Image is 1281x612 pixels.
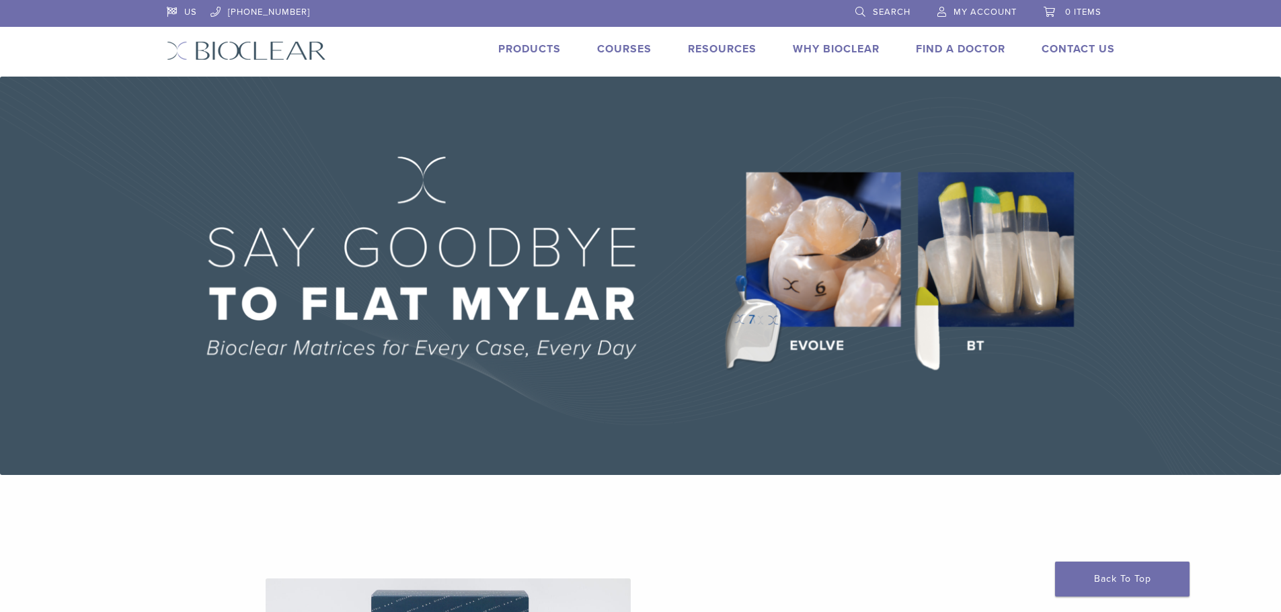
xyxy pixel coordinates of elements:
[597,42,652,56] a: Courses
[688,42,756,56] a: Resources
[1065,7,1101,17] span: 0 items
[873,7,910,17] span: Search
[916,42,1005,56] a: Find A Doctor
[167,41,326,60] img: Bioclear
[793,42,880,56] a: Why Bioclear
[498,42,561,56] a: Products
[1042,42,1115,56] a: Contact Us
[1055,562,1190,597] a: Back To Top
[954,7,1017,17] span: My Account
